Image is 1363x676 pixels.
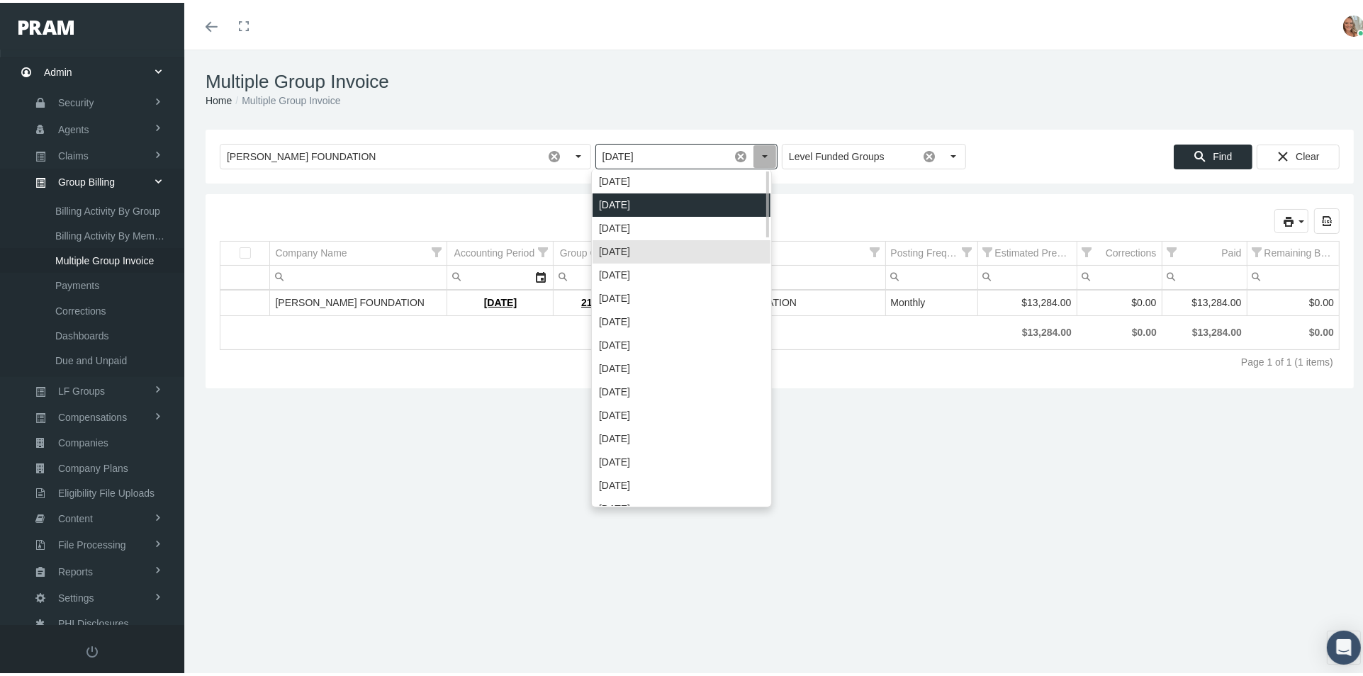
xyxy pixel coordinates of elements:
span: Reports [58,557,93,581]
div: Export all data to Excel [1314,205,1340,231]
td: Column Posting Frequency [885,239,977,263]
div: [DATE] [593,308,770,331]
td: Filter cell [1162,263,1247,287]
div: Select [566,142,590,166]
span: Show filter options for column 'Estimated Premium Due' [983,244,993,254]
td: Filter cell [1077,263,1162,287]
div: Select [941,142,965,166]
div: [DATE] [593,191,770,214]
span: Billing Activity By Group [55,196,160,220]
div: Posting Frequency [891,244,960,257]
span: LF Groups [58,376,105,400]
div: [DATE] [593,261,770,284]
span: Admin [44,56,72,83]
div: Select [753,142,777,166]
input: Filter cell [270,263,447,286]
div: Select [529,263,553,286]
div: [DATE] [593,284,770,308]
a: 218102 [581,294,615,305]
span: Dashboards [55,321,109,345]
h1: Multiple Group Invoice [206,68,1354,90]
td: Filter cell [447,263,554,287]
div: print [1274,206,1308,230]
div: [DATE] [593,401,770,424]
div: [DATE] [593,495,770,518]
div: Accounting Period [454,244,535,257]
td: Column Paid [1162,239,1247,263]
span: Show filter options for column 'Paid' [1167,244,1177,254]
span: Claims [58,141,89,165]
div: Page Navigation [220,347,1340,371]
div: $0.00 [1252,323,1334,337]
span: Billing Activity By Member [55,221,169,245]
li: Multiple Group Invoice [232,90,340,106]
div: [DATE] [593,471,770,495]
div: Clear [1257,142,1340,167]
td: [PERSON_NAME] FOUNDATION [270,288,447,312]
td: Column Company Name [270,239,447,263]
span: PHI Disclosures [58,609,129,633]
td: Filter cell [977,263,1077,287]
div: Open Intercom Messenger [1327,628,1361,662]
div: Remaining Balance [1264,244,1335,257]
div: Select all [240,244,251,257]
span: Show filter options for column 'Posting Frequency' [963,244,972,254]
span: Show filter options for column 'Company Name' [432,244,442,254]
a: Home [206,92,232,103]
div: Estimated Premium Due [995,244,1072,257]
div: $13,284.00 [1167,293,1242,307]
div: Corrections [1106,244,1157,257]
div: Group Code [560,244,614,257]
td: Column Group Code [554,239,642,263]
span: Corrections [55,296,106,320]
div: [DATE] [593,424,770,448]
span: Show filter options for column 'Group Name' [870,244,880,254]
td: Column Remaining Balance [1247,239,1339,263]
div: [DATE] [593,331,770,354]
span: Payments [55,271,99,295]
span: Show filter options for column 'Corrections' [1082,244,1092,254]
div: $13,284.00 [982,323,1072,337]
span: Group Billing [58,167,115,191]
div: $0.00 [1082,293,1157,307]
div: Company Name [275,244,347,257]
span: Multiple Group Invoice [55,246,154,270]
span: Settings [58,583,94,607]
a: [DATE] [484,294,517,305]
div: Data grid toolbar [220,205,1340,231]
td: Filter cell [270,263,447,287]
td: Column Corrections [1077,239,1162,263]
div: Paid [1221,244,1241,257]
span: Security [58,88,94,112]
div: [DATE] [593,167,770,191]
div: [DATE] [593,237,770,261]
span: Clear [1296,148,1319,159]
span: Agents [58,115,89,139]
span: Due and Unpaid [55,346,127,370]
span: Eligibility File Uploads [58,478,155,502]
div: [DATE] [593,214,770,237]
span: Show filter options for column 'Accounting Period' [538,244,548,254]
input: Filter cell [1247,263,1340,286]
span: Company Plans [58,454,128,478]
div: $13,284.00 [1167,323,1242,337]
div: Print Multiple Group Invoice [1274,206,1308,230]
td: Monthly [885,288,977,312]
td: Filter cell [554,263,642,287]
div: [DATE] [593,378,770,401]
span: File Processing [58,530,126,554]
td: Column Accounting Period [447,239,554,263]
span: Show filter options for column 'Remaining Balance' [1252,244,1262,254]
input: Filter cell [978,263,1077,286]
div: [DATE] [593,448,770,471]
span: Companies [58,428,108,452]
img: PRAM_20_x_78.png [18,18,74,32]
div: Data grid [220,205,1340,371]
input: Filter cell [1162,263,1247,286]
div: $0.00 [1082,323,1157,337]
div: $13,284.00 [983,293,1072,307]
input: Filter cell [886,263,977,286]
span: Compensations [58,402,127,427]
div: Page 1 of 1 (1 items) [1241,354,1333,365]
div: [DATE] [593,354,770,378]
